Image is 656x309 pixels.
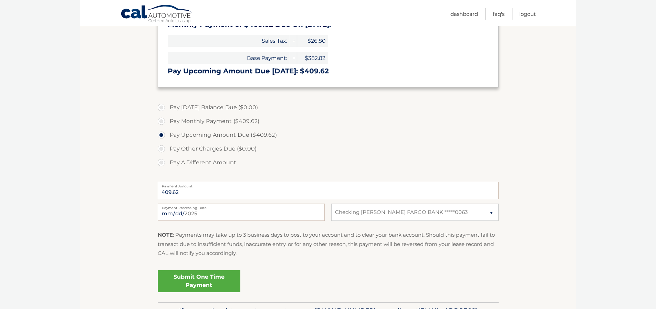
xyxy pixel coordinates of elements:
[158,156,499,169] label: Pay A Different Amount
[158,204,325,209] label: Payment Processing Date
[158,128,499,142] label: Pay Upcoming Amount Due ($409.62)
[168,67,489,75] h3: Pay Upcoming Amount Due [DATE]: $409.62
[158,142,499,156] label: Pay Other Charges Due ($0.00)
[158,101,499,114] label: Pay [DATE] Balance Due ($0.00)
[158,182,499,187] label: Payment Amount
[297,52,328,64] span: $382.82
[121,4,193,24] a: Cal Automotive
[158,270,240,292] a: Submit One Time Payment
[450,8,478,20] a: Dashboard
[168,52,290,64] span: Base Payment:
[493,8,504,20] a: FAQ's
[519,8,536,20] a: Logout
[290,52,297,64] span: +
[158,231,173,238] strong: NOTE
[158,230,499,258] p: : Payments may take up to 3 business days to post to your account and to clear your bank account....
[158,182,499,199] input: Payment Amount
[158,114,499,128] label: Pay Monthly Payment ($409.62)
[168,35,290,47] span: Sales Tax:
[290,35,297,47] span: +
[158,204,325,221] input: Payment Date
[297,35,328,47] span: $26.80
